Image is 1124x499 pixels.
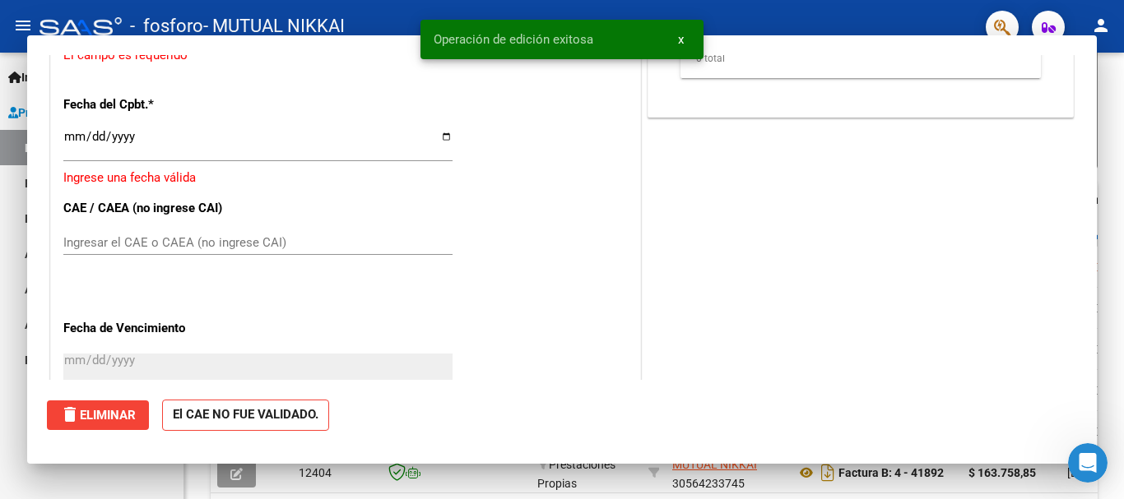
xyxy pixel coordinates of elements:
[8,104,158,122] span: Prestadores / Proveedores
[968,466,1036,479] strong: $ 163.758,85
[60,404,80,424] mat-icon: delete
[1067,466,1101,479] span: [DATE]
[8,68,50,86] span: Inicio
[63,169,628,187] p: Ingrese una fecha válida
[672,458,757,471] span: MUTUAL NIKKAI
[672,455,783,490] div: 30564233745
[60,408,136,423] span: Eliminar
[665,25,697,54] button: x
[1091,16,1111,35] mat-icon: person
[203,8,345,44] span: - MUTUAL NIKKAI
[162,400,329,432] strong: El CAE NO FUE VALIDADO.
[47,400,149,430] button: Eliminar
[130,8,203,44] span: - fosforo
[838,466,944,479] strong: Factura B: 4 - 41892
[678,32,684,47] span: x
[680,38,1041,79] div: 0 total
[63,319,233,338] p: Fecha de Vencimiento
[63,95,233,114] p: Fecha del Cpbt.
[299,466,332,479] span: 12404
[817,460,838,486] i: Descargar documento
[63,46,628,65] p: El campo es requerido
[1068,443,1108,483] iframe: Intercom live chat
[63,199,233,218] p: CAE / CAEA (no ingrese CAI)
[13,16,33,35] mat-icon: menu
[434,31,593,48] span: Operación de edición exitosa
